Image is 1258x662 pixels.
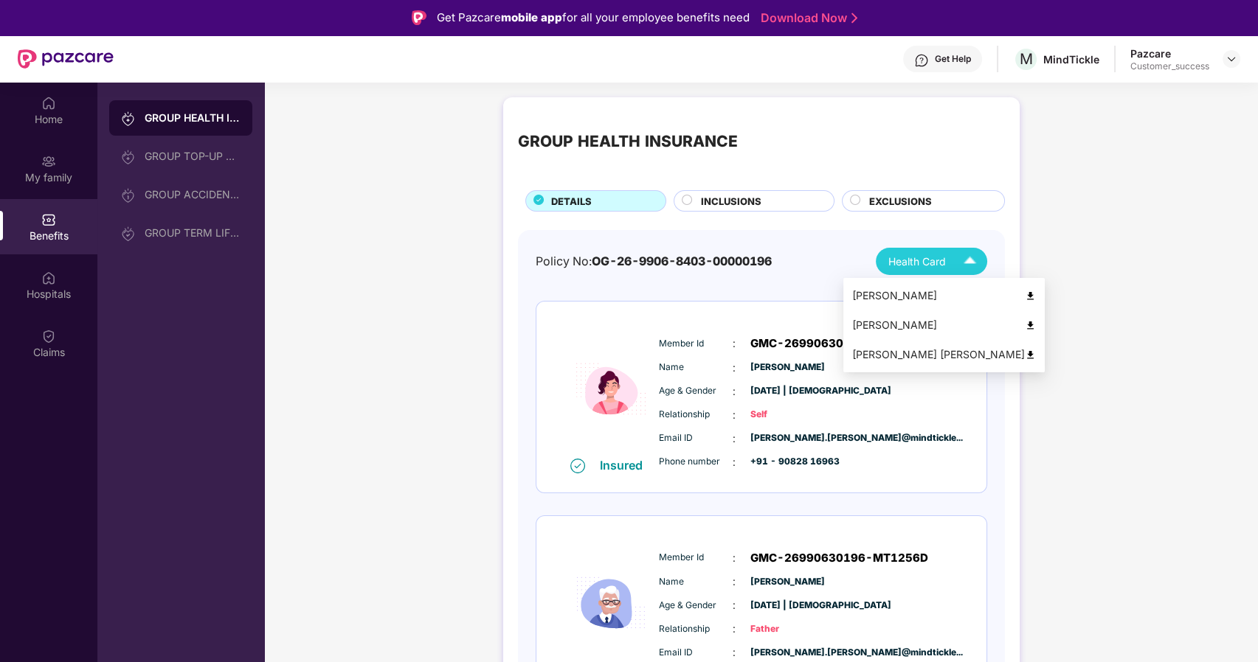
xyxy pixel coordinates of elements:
[733,431,736,447] span: :
[659,384,733,398] span: Age & Gender
[121,226,136,241] img: svg+xml;base64,PHN2ZyB3aWR0aD0iMjAiIGhlaWdodD0iMjAiIHZpZXdCb3g9IjAgMCAyMCAyMCIgZmlsbD0ibm9uZSIgeG...
[914,53,929,68] img: svg+xml;base64,PHN2ZyBpZD0iSGVscC0zMngzMiIgeG1sbnM9Imh0dHA6Ly93d3cudzMub3JnLzIwMDAvc3ZnIiB3aWR0aD...
[659,337,733,351] span: Member Id
[733,407,736,423] span: :
[659,599,733,613] span: Age & Gender
[750,384,824,398] span: [DATE] | [DEMOGRAPHIC_DATA]
[1025,320,1036,331] img: svg+xml;base64,PHN2ZyB4bWxucz0iaHR0cDovL3d3dy53My5vcmcvMjAwMC9zdmciIHdpZHRoPSI0OCIgaGVpZ2h0PSI0OC...
[852,317,1036,333] div: [PERSON_NAME]
[750,360,824,374] span: [PERSON_NAME]
[659,646,733,660] span: Email ID
[570,459,585,473] img: svg+xml;base64,PHN2ZyB4bWxucz0iaHR0cDovL3d3dy53My5vcmcvMjAwMC9zdmciIHdpZHRoPSIxNiIgaGVpZ2h0PSIxNi...
[145,227,241,239] div: GROUP TERM LIFE INSURANCE
[733,644,736,661] span: :
[121,188,136,203] img: svg+xml;base64,PHN2ZyB3aWR0aD0iMjAiIGhlaWdodD0iMjAiIHZpZXdCb3g9IjAgMCAyMCAyMCIgZmlsbD0ibm9uZSIgeG...
[41,96,56,111] img: svg+xml;base64,PHN2ZyBpZD0iSG9tZSIgeG1sbnM9Imh0dHA6Ly93d3cudzMub3JnLzIwMDAvc3ZnIiB3aWR0aD0iMjAiIG...
[852,346,1036,363] div: [PERSON_NAME] [PERSON_NAME]
[412,10,426,25] img: Logo
[733,621,736,637] span: :
[733,454,736,470] span: :
[600,458,652,473] div: Insured
[1025,349,1036,360] img: svg+xml;base64,PHN2ZyB4bWxucz0iaHR0cDovL3d3dy53My5vcmcvMjAwMC9zdmciIHdpZHRoPSI0OCIgaGVpZ2h0PSI0OC...
[121,111,136,126] img: svg+xml;base64,PHN2ZyB3aWR0aD0iMjAiIGhlaWdodD0iMjAiIHZpZXdCb3g9IjAgMCAyMCAyMCIgZmlsbD0ibm9uZSIgeG...
[935,53,971,65] div: Get Help
[41,271,56,285] img: svg+xml;base64,PHN2ZyBpZD0iSG9zcGl0YWxzIiB4bWxucz0iaHR0cDovL3d3dy53My5vcmcvMjAwMC9zdmciIHdpZHRoPS...
[750,622,824,636] span: Father
[659,551,733,565] span: Member Id
[659,575,733,589] span: Name
[1020,50,1033,68] span: M
[1130,60,1209,72] div: Customer_success
[733,574,736,590] span: :
[1226,53,1237,65] img: svg+xml;base64,PHN2ZyBpZD0iRHJvcGRvd24tMzJ4MzIiIHhtbG5zPSJodHRwOi8vd3d3LnczLm9yZy8yMDAwL3N2ZyIgd2...
[761,10,853,26] a: Download Now
[437,9,750,27] div: Get Pazcare for all your employee benefits need
[750,599,824,613] span: [DATE] | [DEMOGRAPHIC_DATA]
[41,212,56,227] img: svg+xml;base64,PHN2ZyBpZD0iQmVuZWZpdHMiIHhtbG5zPSJodHRwOi8vd3d3LnczLm9yZy8yMDAwL3N2ZyIgd2lkdGg9Ij...
[1043,52,1099,66] div: MindTickle
[750,335,920,352] span: GMC-26990630196-MT1256
[659,431,733,445] span: Email ID
[701,194,761,209] span: INCLUSIONS
[876,248,987,275] button: Health Card
[888,254,946,270] span: Health Card
[567,321,655,457] img: icon
[18,49,114,69] img: New Pazcare Logo
[750,408,824,422] span: Self
[851,10,857,26] img: Stroke
[145,111,241,125] div: GROUP HEALTH INSURANCE
[733,383,736,400] span: :
[41,154,56,169] img: svg+xml;base64,PHN2ZyB3aWR0aD0iMjAiIGhlaWdodD0iMjAiIHZpZXdCb3g9IjAgMCAyMCAyMCIgZmlsbD0ibm9uZSIgeG...
[592,254,772,268] span: OG-26-9906-8403-00000196
[733,335,736,352] span: :
[750,455,824,469] span: +91 - 90828 16963
[957,248,983,274] img: Icuh8uwCUCF+XjCZyLQsAKiDCM9HiE6CMYmKQaPGkZKaA32CAAACiQcFBJY0IsAAAAASUVORK5CYII=
[852,288,1036,304] div: [PERSON_NAME]
[750,646,824,660] span: [PERSON_NAME].[PERSON_NAME]@mindtickle...
[501,10,562,24] strong: mobile app
[659,622,733,636] span: Relationship
[1025,290,1036,302] img: svg+xml;base64,PHN2ZyB4bWxucz0iaHR0cDovL3d3dy53My5vcmcvMjAwMC9zdmciIHdpZHRoPSI0OCIgaGVpZ2h0PSI0OC...
[750,549,928,567] span: GMC-26990630196-MT1256D
[659,360,733,374] span: Name
[733,550,736,566] span: :
[145,189,241,201] div: GROUP ACCIDENTAL INSURANCE
[551,194,592,209] span: DETAILS
[518,130,738,154] div: GROUP HEALTH INSURANCE
[869,194,932,209] span: EXCLUSIONS
[659,408,733,422] span: Relationship
[121,150,136,164] img: svg+xml;base64,PHN2ZyB3aWR0aD0iMjAiIGhlaWdodD0iMjAiIHZpZXdCb3g9IjAgMCAyMCAyMCIgZmlsbD0ibm9uZSIgeG...
[733,597,736,613] span: :
[41,329,56,344] img: svg+xml;base64,PHN2ZyBpZD0iQ2xhaW0iIHhtbG5zPSJodHRwOi8vd3d3LnczLm9yZy8yMDAwL3N2ZyIgd2lkdGg9IjIwIi...
[750,431,824,445] span: [PERSON_NAME].[PERSON_NAME]@mindtickle...
[750,575,824,589] span: [PERSON_NAME]
[536,252,772,271] div: Policy No:
[1130,46,1209,60] div: Pazcare
[659,455,733,469] span: Phone number
[145,150,241,162] div: GROUP TOP-UP POLICY
[733,360,736,376] span: :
